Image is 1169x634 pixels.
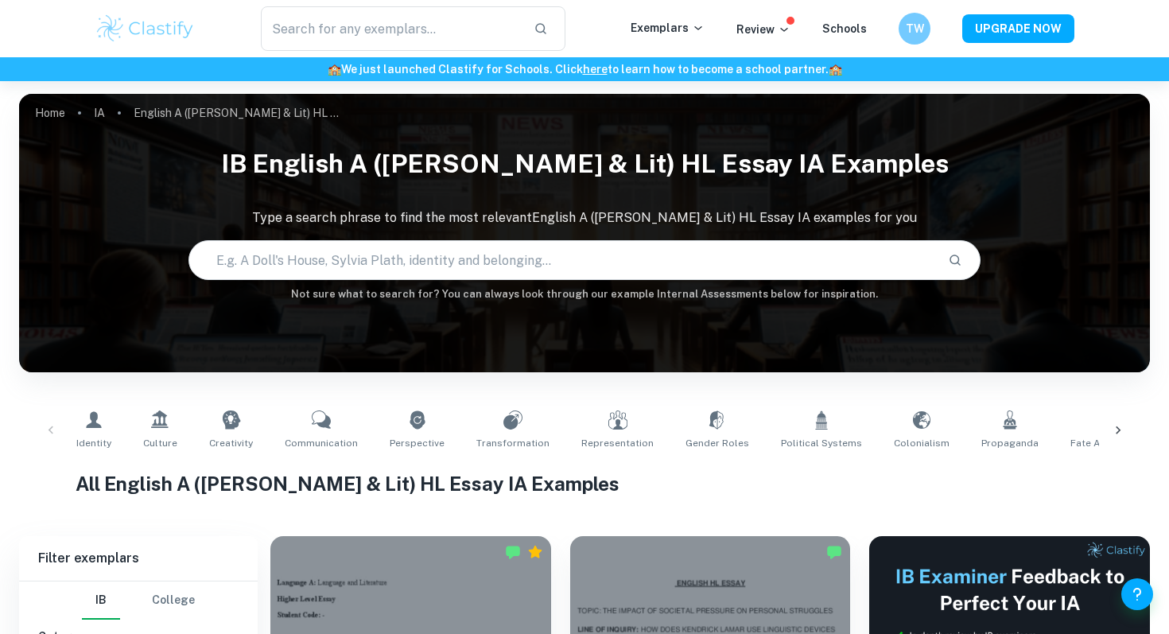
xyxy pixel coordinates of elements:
[581,436,654,450] span: Representation
[829,63,842,76] span: 🏫
[19,208,1150,228] p: Type a search phrase to find the most relevant English A ([PERSON_NAME] & Lit) HL Essay IA exampl...
[685,436,749,450] span: Gender Roles
[285,436,358,450] span: Communication
[781,436,862,450] span: Political Systems
[736,21,790,38] p: Review
[583,63,608,76] a: here
[19,536,258,581] h6: Filter exemplars
[894,436,950,450] span: Colonialism
[35,102,65,124] a: Home
[390,436,445,450] span: Perspective
[962,14,1074,43] button: UPGRADE NOW
[942,247,969,274] button: Search
[1070,436,1149,450] span: Fate and Destiny
[76,469,1093,498] h1: All English A ([PERSON_NAME] & Lit) HL Essay IA Examples
[76,436,111,450] span: Identity
[95,13,196,45] img: Clastify logo
[981,436,1039,450] span: Propaganda
[631,19,705,37] p: Exemplars
[899,13,930,45] button: TW
[19,286,1150,302] h6: Not sure what to search for? You can always look through our example Internal Assessments below f...
[505,544,521,560] img: Marked
[82,581,120,620] button: IB
[826,544,842,560] img: Marked
[134,104,340,122] p: English A ([PERSON_NAME] & Lit) HL Essay
[19,138,1150,189] h1: IB English A ([PERSON_NAME] & Lit) HL Essay IA examples
[476,436,550,450] span: Transformation
[527,544,543,560] div: Premium
[189,238,934,282] input: E.g. A Doll's House, Sylvia Plath, identity and belonging...
[94,102,105,124] a: IA
[328,63,341,76] span: 🏫
[209,436,253,450] span: Creativity
[1121,578,1153,610] button: Help and Feedback
[143,436,177,450] span: Culture
[822,22,867,35] a: Schools
[82,581,195,620] div: Filter type choice
[261,6,521,51] input: Search for any exemplars...
[152,581,195,620] button: College
[3,60,1166,78] h6: We just launched Clastify for Schools. Click to learn how to become a school partner.
[906,20,924,37] h6: TW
